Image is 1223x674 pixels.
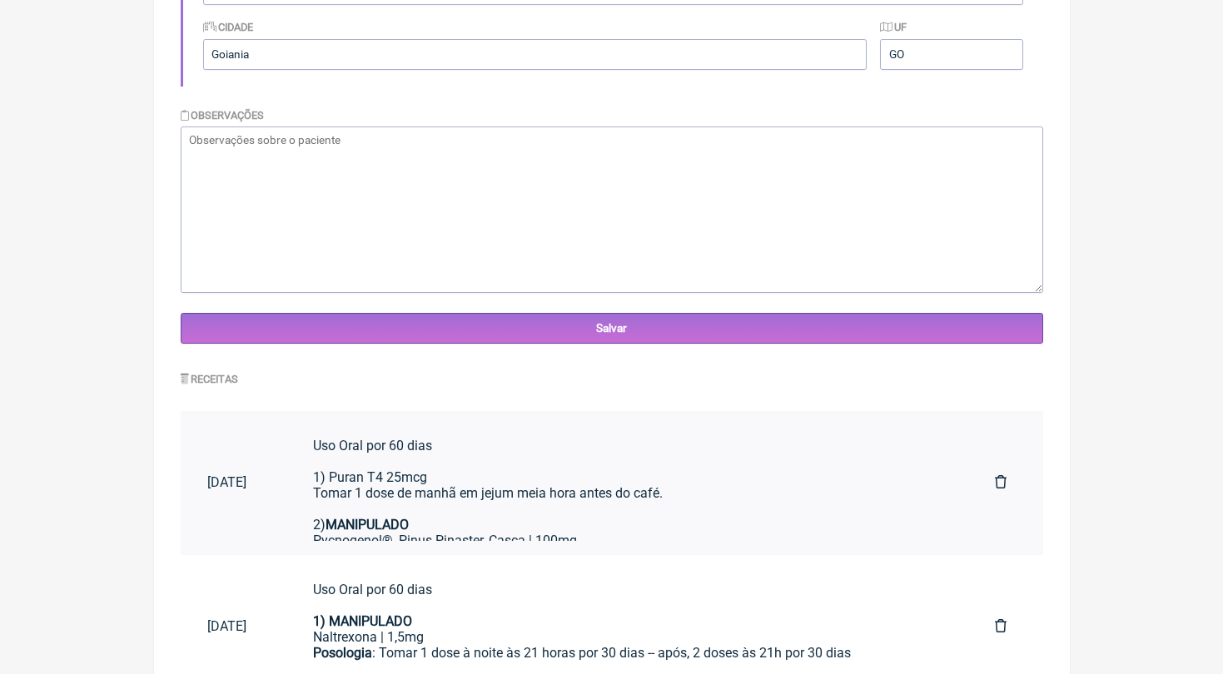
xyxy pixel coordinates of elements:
[181,461,287,503] a: [DATE]
[313,533,941,548] div: Pycnogenol®, Pinus Pinaster, Casca | 100mg
[313,438,941,533] div: Uso Oral por 60 dias 1) Puran T4 25mcg Tomar 1 dose de manhã em jejum meia hora antes do café. 2)
[181,373,239,385] label: Receitas
[286,424,967,541] a: Uso Oral por 60 dias1) Puran T4 25mcgTomar 1 dose de manhã em jejum meia hora antes do café.2)MAN...
[880,21,907,33] label: UF
[203,21,254,33] label: Cidade
[880,39,1022,70] input: UF
[313,582,941,629] div: Uso Oral por 60 dias
[326,517,409,533] strong: MANIPULADO
[313,629,941,645] div: Naltrexona | 1,5mg
[181,313,1043,344] input: Salvar
[181,109,265,121] label: Observações
[313,645,372,661] strong: Posologia
[313,613,412,629] strong: 1) MANIPULADO
[203,39,868,70] input: Cidade
[181,605,287,647] a: [DATE]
